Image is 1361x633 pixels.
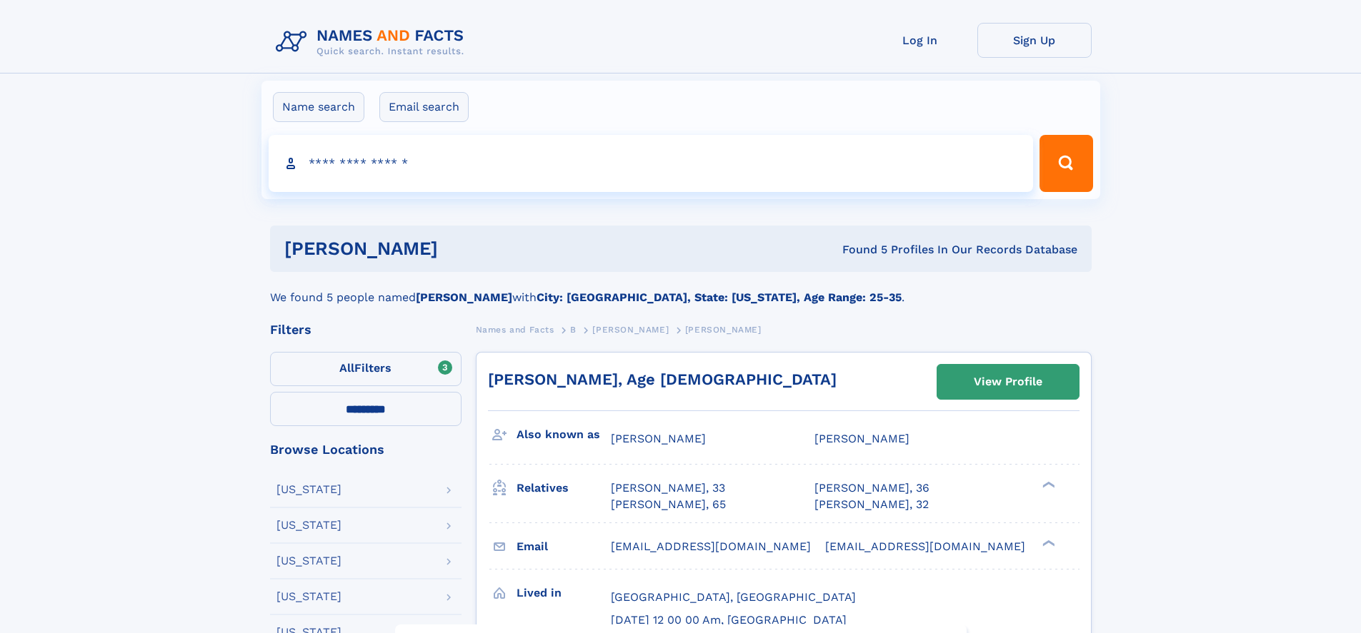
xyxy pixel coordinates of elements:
[570,325,577,335] span: B
[814,497,929,512] a: [PERSON_NAME], 32
[517,535,611,559] h3: Email
[517,422,611,447] h3: Also known as
[276,555,342,567] div: [US_STATE]
[1039,480,1056,490] div: ❯
[276,484,342,495] div: [US_STATE]
[276,520,342,531] div: [US_STATE]
[1039,538,1056,547] div: ❯
[517,581,611,605] h3: Lived in
[814,480,929,496] a: [PERSON_NAME], 36
[270,23,476,61] img: Logo Names and Facts
[517,476,611,500] h3: Relatives
[977,23,1092,58] a: Sign Up
[825,540,1025,553] span: [EMAIL_ADDRESS][DOMAIN_NAME]
[592,325,669,335] span: [PERSON_NAME]
[270,323,462,336] div: Filters
[814,432,909,445] span: [PERSON_NAME]
[611,432,706,445] span: [PERSON_NAME]
[570,320,577,338] a: B
[476,320,554,338] a: Names and Facts
[611,540,811,553] span: [EMAIL_ADDRESS][DOMAIN_NAME]
[685,325,762,335] span: [PERSON_NAME]
[640,242,1077,258] div: Found 5 Profiles In Our Records Database
[937,365,1079,399] a: View Profile
[269,135,1034,192] input: search input
[339,361,354,375] span: All
[611,590,856,604] span: [GEOGRAPHIC_DATA], [GEOGRAPHIC_DATA]
[611,480,725,496] a: [PERSON_NAME], 33
[270,272,1092,306] div: We found 5 people named with .
[270,352,462,386] label: Filters
[488,370,837,388] a: [PERSON_NAME], Age [DEMOGRAPHIC_DATA]
[974,365,1042,398] div: View Profile
[537,290,902,304] b: City: [GEOGRAPHIC_DATA], State: [US_STATE], Age Range: 25-35
[284,240,640,258] h1: [PERSON_NAME]
[592,320,669,338] a: [PERSON_NAME]
[611,497,726,512] a: [PERSON_NAME], 65
[416,290,512,304] b: [PERSON_NAME]
[379,92,469,122] label: Email search
[863,23,977,58] a: Log In
[273,92,364,122] label: Name search
[611,613,847,627] span: [DATE] 12 00 00 Am, [GEOGRAPHIC_DATA]
[1040,135,1092,192] button: Search Button
[270,443,462,456] div: Browse Locations
[276,591,342,602] div: [US_STATE]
